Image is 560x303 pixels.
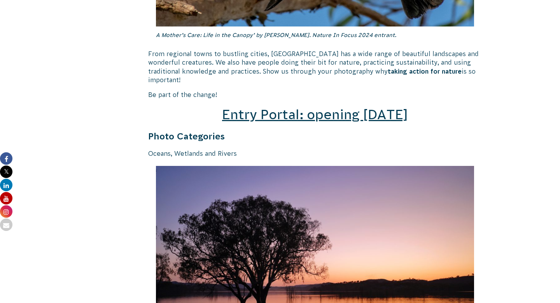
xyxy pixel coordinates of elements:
[148,90,482,99] p: Be part of the change!
[388,68,462,75] strong: taking action for nature
[148,49,482,85] p: From regional towns to bustling cities, [GEOGRAPHIC_DATA] has a wide range of beautiful landscape...
[156,32,396,38] em: A Mother’s Care: Life in the Canopy’ by [PERSON_NAME]. Nature In Focus 2024 entrant.
[148,149,482,158] p: Oceans, Wetlands and Rivers
[222,107,408,122] a: Entry Portal: opening [DATE]
[148,131,225,141] strong: Photo Categories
